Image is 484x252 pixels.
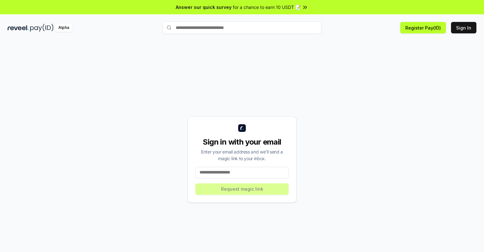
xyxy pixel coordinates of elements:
button: Sign In [451,22,476,33]
img: logo_small [238,124,246,132]
button: Register Pay(ID) [400,22,446,33]
div: Alpha [55,24,73,32]
span: for a chance to earn 10 USDT 📝 [233,4,301,10]
img: reveel_dark [8,24,29,32]
img: pay_id [30,24,54,32]
div: Enter your email address and we’ll send a magic link to your inbox. [195,148,289,162]
span: Answer our quick survey [176,4,232,10]
div: Sign in with your email [195,137,289,147]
